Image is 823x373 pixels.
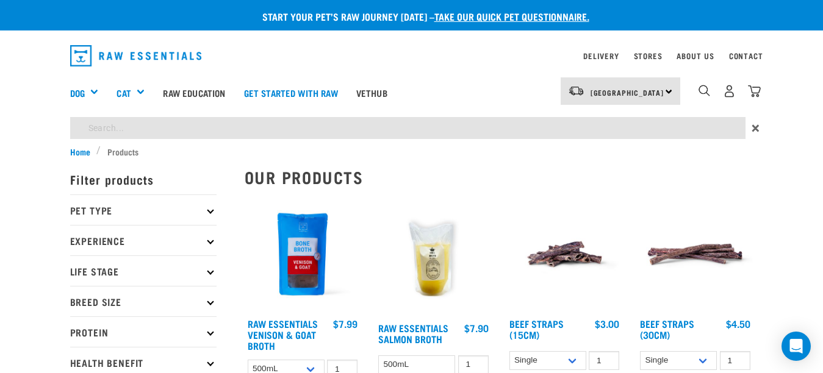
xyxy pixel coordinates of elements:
img: home-icon-1@2x.png [699,85,710,96]
img: Raw Essentials Venison Goat Novel Protein Hypoallergenic Bone Broth Cats & Dogs [245,196,361,313]
a: Beef Straps (30cm) [640,321,694,337]
a: Stores [634,54,663,58]
img: Raw Essentials Logo [70,45,202,66]
p: Filter products [70,164,217,194]
p: Experience [70,225,217,255]
a: Raw Essentials Venison & Goat Broth [248,321,318,348]
p: Pet Type [70,194,217,225]
span: [GEOGRAPHIC_DATA] [591,90,664,94]
div: $7.99 [333,318,358,329]
img: Salmon Broth [375,196,492,316]
input: 1 [589,351,619,370]
input: Search... [70,117,746,139]
div: $3.00 [595,318,619,329]
p: Protein [70,316,217,347]
a: take our quick pet questionnaire. [434,13,589,19]
img: Raw Essentials Beef Straps 15cm 6 Pack [506,196,623,313]
a: Cat [117,86,131,100]
span: Home [70,145,90,158]
nav: breadcrumbs [70,145,753,158]
img: home-icon@2x.png [748,85,761,98]
a: Dog [70,86,85,100]
img: Raw Essentials Beef Straps 6 Pack [637,196,753,313]
a: Contact [729,54,763,58]
a: Home [70,145,97,158]
span: × [752,117,760,139]
a: Raw Education [154,68,234,117]
a: Vethub [347,68,397,117]
p: Life Stage [70,255,217,286]
p: Breed Size [70,286,217,316]
img: van-moving.png [568,85,584,96]
h2: Our Products [245,168,753,187]
img: user.png [723,85,736,98]
a: About Us [677,54,714,58]
div: Open Intercom Messenger [782,332,811,361]
a: Beef Straps (15cm) [509,321,564,337]
div: $7.90 [464,322,489,333]
a: Raw Essentials Salmon Broth [378,325,448,341]
a: Delivery [583,54,619,58]
a: Get started with Raw [235,68,347,117]
input: 1 [720,351,750,370]
div: $4.50 [726,318,750,329]
nav: dropdown navigation [60,40,763,71]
